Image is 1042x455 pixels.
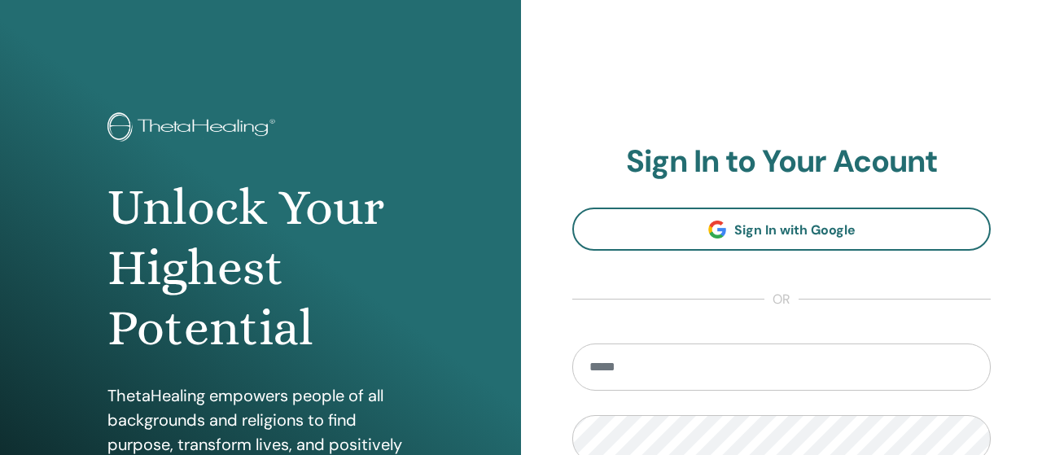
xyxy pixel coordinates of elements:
a: Sign In with Google [572,208,991,251]
h2: Sign In to Your Acount [572,143,991,181]
span: Sign In with Google [734,221,856,238]
h1: Unlock Your Highest Potential [107,177,414,359]
span: or [764,290,799,309]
